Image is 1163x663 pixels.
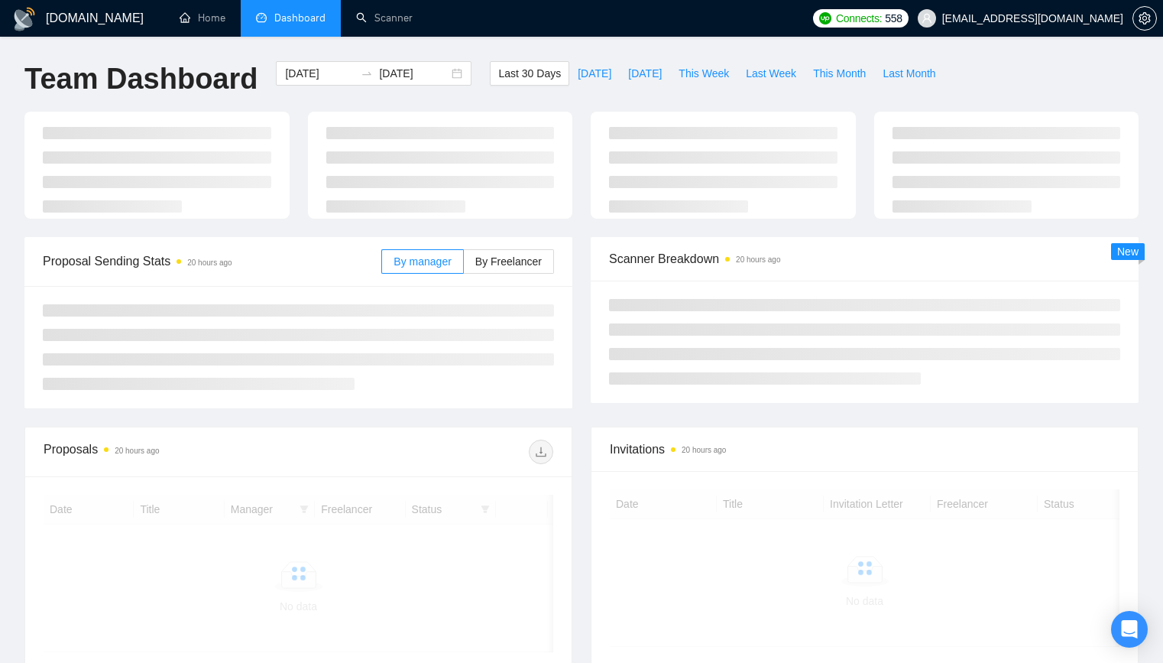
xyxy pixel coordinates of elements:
[805,61,874,86] button: This Month
[922,13,932,24] span: user
[819,12,831,24] img: upwork-logo.png
[180,11,225,24] a: homeHome
[361,67,373,80] span: swap-right
[187,258,232,267] time: 20 hours ago
[44,440,299,464] div: Proposals
[736,255,780,264] time: 20 hours ago
[394,255,451,268] span: By manager
[682,446,726,454] time: 20 hours ago
[12,7,37,31] img: logo
[24,61,258,97] h1: Team Dashboard
[620,61,670,86] button: [DATE]
[361,67,373,80] span: to
[1117,245,1139,258] span: New
[356,11,413,24] a: searchScanner
[1111,611,1148,648] div: Open Intercom Messenger
[285,65,355,82] input: Start date
[498,65,561,82] span: Last 30 Days
[885,10,902,27] span: 558
[679,65,729,82] span: This Week
[874,61,944,86] button: Last Month
[1133,12,1156,24] span: setting
[628,65,662,82] span: [DATE]
[274,11,326,24] span: Dashboard
[746,65,796,82] span: Last Week
[609,249,1120,268] span: Scanner Breakdown
[115,447,159,455] time: 20 hours ago
[610,440,1119,459] span: Invitations
[670,61,737,86] button: This Week
[490,61,569,86] button: Last 30 Days
[256,12,267,23] span: dashboard
[883,65,935,82] span: Last Month
[737,61,805,86] button: Last Week
[475,255,542,268] span: By Freelancer
[578,65,611,82] span: [DATE]
[813,65,866,82] span: This Month
[379,65,449,82] input: End date
[43,252,381,271] span: Proposal Sending Stats
[1132,6,1157,31] button: setting
[569,61,620,86] button: [DATE]
[836,10,882,27] span: Connects:
[1132,12,1157,24] a: setting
